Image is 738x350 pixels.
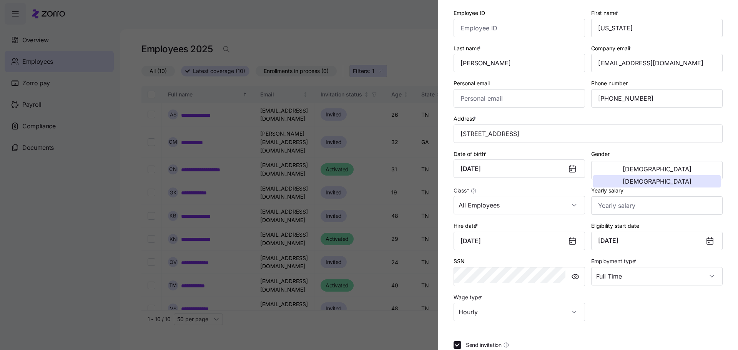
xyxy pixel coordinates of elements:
[454,257,465,265] label: SSN
[591,196,723,215] input: Yearly salary
[454,44,482,53] label: Last name
[591,44,633,53] label: Company email
[591,19,723,37] input: First name
[454,303,585,321] input: Select wage type
[623,178,691,184] span: [DEMOGRAPHIC_DATA]
[454,124,723,143] input: Address
[454,9,485,17] label: Employee ID
[591,54,723,72] input: Company email
[591,9,620,17] label: First name
[454,79,490,88] label: Personal email
[591,257,638,265] label: Employment type
[454,187,469,194] span: Class *
[454,19,585,37] input: Employee ID
[591,232,723,250] button: [DATE]
[454,89,585,108] input: Personal email
[591,186,623,195] label: Yearly salary
[454,232,585,250] input: MM/DD/YYYY
[454,222,479,230] label: Hire date
[591,150,610,158] label: Gender
[454,150,488,158] label: Date of birth
[454,293,484,302] label: Wage type
[591,267,723,285] input: Select employment type
[454,54,585,72] input: Last name
[591,89,723,108] input: Phone number
[454,159,585,178] input: MM/DD/YYYY
[623,166,691,172] span: [DEMOGRAPHIC_DATA]
[591,222,639,230] label: Eligibility start date
[454,196,585,214] input: Class
[466,341,502,349] span: Send invitation
[454,114,477,123] label: Address
[591,79,628,88] label: Phone number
